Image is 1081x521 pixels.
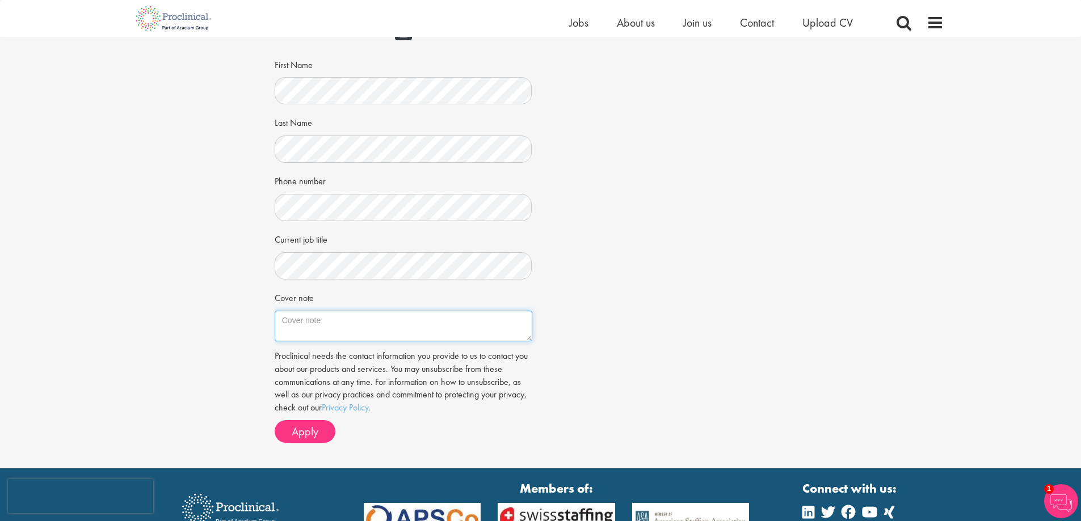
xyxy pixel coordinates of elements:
[1044,484,1078,518] img: Chatbot
[364,480,750,497] strong: Members of:
[1044,484,1054,494] span: 1
[275,350,532,414] p: Proclinical needs the contact information you provide to us to contact you about our products and...
[275,113,312,130] label: Last Name
[275,171,326,188] label: Phone number
[292,424,318,439] span: Apply
[275,420,335,443] button: Apply
[275,230,327,247] label: Current job title
[802,15,853,30] a: Upload CV
[8,479,153,513] iframe: reCAPTCHA
[683,15,712,30] a: Join us
[275,288,314,305] label: Cover note
[569,15,588,30] a: Jobs
[740,15,774,30] a: Contact
[802,480,899,497] strong: Connect with us:
[322,401,368,413] a: Privacy Policy
[617,15,655,30] a: About us
[275,55,313,72] label: First Name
